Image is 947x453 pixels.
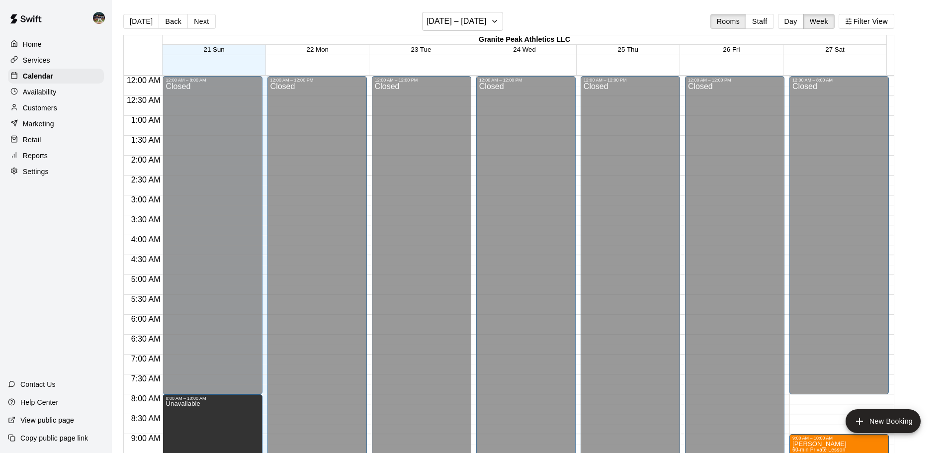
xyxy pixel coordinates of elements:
[129,434,163,443] span: 9:00 AM
[129,394,163,403] span: 8:00 AM
[846,409,921,433] button: add
[163,35,886,45] div: Granite Peak Athletics LLC
[792,447,846,453] span: 60-min Private Lesson
[20,433,88,443] p: Copy public page link
[204,46,225,53] button: 21 Sun
[124,76,163,85] span: 12:00 AM
[789,76,889,394] div: 12:00 AM – 8:00 AM: Closed
[513,46,536,53] button: 24 Wed
[23,167,49,177] p: Settings
[129,255,163,264] span: 4:30 AM
[803,14,835,29] button: Week
[839,14,894,29] button: Filter View
[129,136,163,144] span: 1:30 AM
[23,87,57,97] p: Availability
[8,164,104,179] a: Settings
[129,195,163,204] span: 3:00 AM
[20,397,58,407] p: Help Center
[618,46,638,53] button: 25 Thu
[129,295,163,303] span: 5:30 AM
[129,275,163,283] span: 5:00 AM
[20,379,56,389] p: Contact Us
[20,415,74,425] p: View public page
[8,69,104,84] a: Calendar
[8,37,104,52] a: Home
[23,151,48,161] p: Reports
[123,14,159,29] button: [DATE]
[129,335,163,343] span: 6:30 AM
[166,83,259,398] div: Closed
[778,14,804,29] button: Day
[23,71,53,81] p: Calendar
[792,78,886,83] div: 12:00 AM – 8:00 AM
[129,215,163,224] span: 3:30 AM
[8,148,104,163] a: Reports
[129,374,163,383] span: 7:30 AM
[8,116,104,131] a: Marketing
[8,132,104,147] a: Retail
[411,46,431,53] button: 23 Tue
[688,78,781,83] div: 12:00 AM – 12:00 PM
[129,156,163,164] span: 2:00 AM
[129,355,163,363] span: 7:00 AM
[746,14,774,29] button: Staff
[163,76,262,394] div: 12:00 AM – 8:00 AM: Closed
[427,14,487,28] h6: [DATE] – [DATE]
[792,83,886,398] div: Closed
[23,135,41,145] p: Retail
[187,14,215,29] button: Next
[23,39,42,49] p: Home
[166,396,259,401] div: 8:00 AM – 10:00 AM
[723,46,740,53] button: 26 Fri
[166,78,259,83] div: 12:00 AM – 8:00 AM
[422,12,503,31] button: [DATE] – [DATE]
[479,78,573,83] div: 12:00 AM – 12:00 PM
[129,116,163,124] span: 1:00 AM
[124,96,163,104] span: 12:30 AM
[129,176,163,184] span: 2:30 AM
[129,315,163,323] span: 6:00 AM
[23,55,50,65] p: Services
[23,119,54,129] p: Marketing
[584,78,677,83] div: 12:00 AM – 12:00 PM
[23,103,57,113] p: Customers
[270,78,364,83] div: 12:00 AM – 12:00 PM
[792,436,886,441] div: 9:00 AM – 10:00 AM
[93,12,105,24] img: Nolan Gilbert
[8,53,104,68] a: Services
[91,8,112,28] div: Nolan Gilbert
[375,78,468,83] div: 12:00 AM – 12:00 PM
[8,85,104,99] a: Availability
[129,414,163,423] span: 8:30 AM
[825,46,845,53] button: 27 Sat
[307,46,329,53] button: 22 Mon
[710,14,746,29] button: Rooms
[8,100,104,115] a: Customers
[129,235,163,244] span: 4:00 AM
[159,14,188,29] button: Back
